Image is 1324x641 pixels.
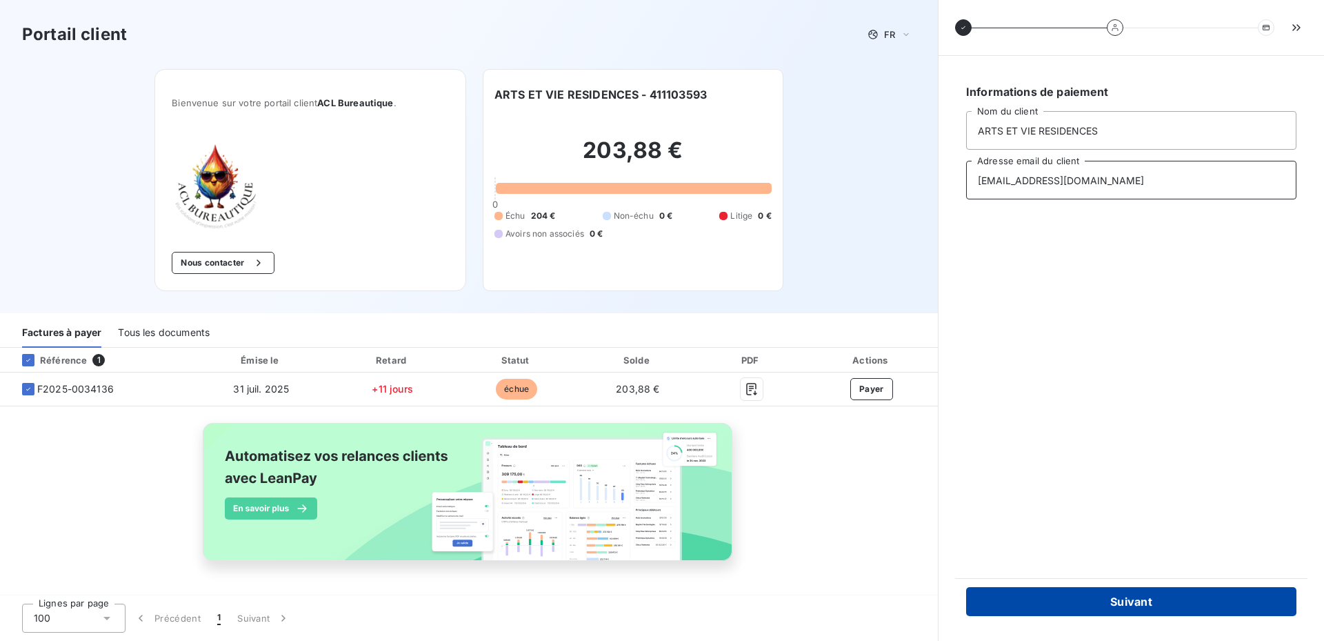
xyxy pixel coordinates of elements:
span: 204 € [531,210,556,222]
div: Retard [332,353,452,367]
h2: 203,88 € [494,137,772,178]
input: placeholder [966,111,1296,150]
span: ACL Bureautique [317,97,393,108]
div: Référence [11,354,87,366]
span: FR [884,29,895,40]
h6: Informations de paiement [966,83,1296,100]
span: 1 [217,611,221,625]
button: Suivant [229,604,299,633]
span: 31 juil. 2025 [233,383,289,395]
span: 100 [34,611,50,625]
button: Suivant [966,587,1296,616]
button: 1 [209,604,229,633]
div: PDF [701,353,803,367]
span: +11 jours [372,383,412,395]
span: 0 € [758,210,771,222]
button: Payer [850,378,893,400]
span: Avoirs non associés [505,228,584,240]
button: Précédent [126,604,209,633]
div: Tous les documents [118,319,210,348]
h3: Portail client [22,22,127,47]
img: Company logo [172,141,260,230]
span: 0 € [590,228,603,240]
span: F2025-0034136 [37,382,114,396]
div: Solde [581,353,694,367]
span: 203,88 € [616,383,659,395]
input: placeholder [966,161,1296,199]
div: Émise le [196,353,327,367]
span: 0 [492,199,498,210]
span: Non-échu [614,210,654,222]
span: Échu [505,210,525,222]
span: Bienvenue sur votre portail client . [172,97,449,108]
span: 1 [92,354,105,366]
div: Statut [458,353,575,367]
div: Actions [808,353,935,367]
span: échue [496,379,537,400]
img: banner [190,415,748,584]
span: 0 € [659,210,672,222]
h6: ARTS ET VIE RESIDENCES - 411103593 [494,86,707,103]
span: Litige [730,210,752,222]
div: Factures à payer [22,319,101,348]
button: Nous contacter [172,252,274,274]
